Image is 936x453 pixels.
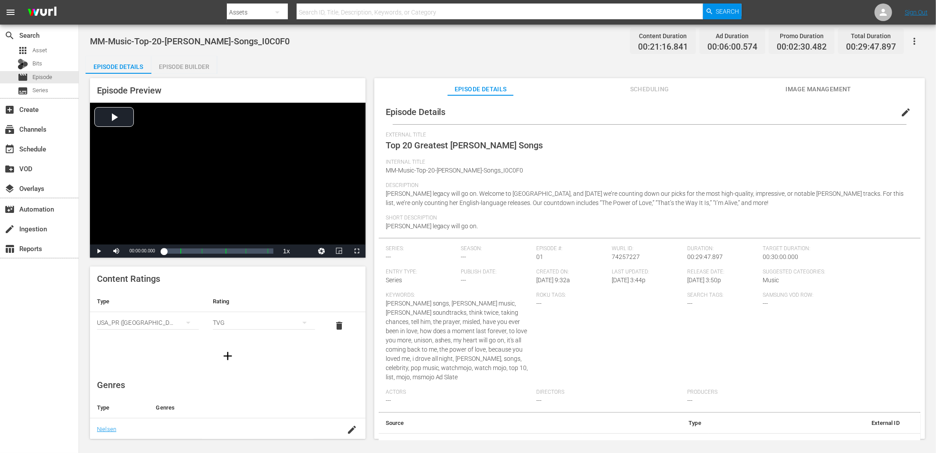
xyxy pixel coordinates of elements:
[386,167,524,174] span: MM-Music-Top-20-[PERSON_NAME]-Songs_I0C0F0
[895,102,916,123] button: edit
[536,292,683,299] span: Roku Tags:
[386,292,532,299] span: Keywords:
[4,183,15,194] span: Overlays
[18,72,28,83] span: Episode
[97,426,116,432] a: Nielsen
[763,269,909,276] span: Suggested Categories:
[612,277,646,284] span: [DATE] 3:44p
[763,253,798,260] span: 00:30:00.000
[763,300,768,307] span: ---
[687,389,834,396] span: Producers
[386,245,457,252] span: Series:
[386,300,528,381] span: [PERSON_NAME] songs, [PERSON_NAME] music, [PERSON_NAME] soundtracks, think twice, taking chances,...
[763,292,834,299] span: Samsung VOD Row:
[90,36,290,47] span: MM-Music-Top-20-[PERSON_NAME]-Songs_I0C0F0
[461,253,466,260] span: ---
[777,42,827,52] span: 00:02:30.482
[687,292,758,299] span: Search Tags:
[763,245,909,252] span: Target Duration:
[386,277,402,284] span: Series
[536,397,542,404] span: ---
[583,413,708,434] th: Type
[32,86,48,95] span: Series
[90,397,149,418] th: Type
[164,248,273,254] div: Progress Bar
[4,244,15,254] span: Reports
[86,56,151,77] div: Episode Details
[18,45,28,56] span: Asset
[687,300,692,307] span: ---
[4,204,15,215] span: Automation
[149,397,336,418] th: Genres
[213,310,315,335] div: TVG
[612,253,640,260] span: 74257227
[536,300,542,307] span: ---
[612,269,683,276] span: Last Updated:
[638,42,688,52] span: 00:21:16.841
[703,4,742,19] button: Search
[386,397,391,404] span: ---
[687,253,723,260] span: 00:29:47.897
[687,397,692,404] span: ---
[386,132,909,139] span: External Title
[32,73,52,82] span: Episode
[313,244,330,258] button: Jump To Time
[536,277,570,284] span: [DATE] 9:32a
[461,269,532,276] span: Publish Date:
[386,215,909,222] span: Short Description
[785,84,851,95] span: Image Management
[278,244,295,258] button: Playback Rate
[386,107,446,117] span: Episode Details
[90,244,108,258] button: Play
[206,291,322,312] th: Rating
[900,107,911,118] span: edit
[386,190,904,206] span: [PERSON_NAME] legacy will go on. Welcome to [GEOGRAPHIC_DATA], and [DATE] we’re counting down our...
[32,46,47,55] span: Asset
[638,30,688,42] div: Content Duration
[386,140,543,151] span: Top 20 Greatest [PERSON_NAME] Songs
[151,56,217,74] button: Episode Builder
[386,159,909,166] span: Internal Title
[536,245,607,252] span: Episode #:
[846,42,896,52] span: 00:29:47.897
[716,4,739,19] span: Search
[386,182,909,189] span: Description
[617,84,682,95] span: Scheduling
[334,320,345,331] span: delete
[32,59,42,68] span: Bits
[687,245,758,252] span: Duration:
[329,315,350,336] button: delete
[612,245,683,252] span: Wurl ID:
[687,277,721,284] span: [DATE] 3:50p
[97,380,125,390] span: Genres
[846,30,896,42] div: Total Duration
[386,223,478,230] span: [PERSON_NAME] legacy will go on.
[348,244,366,258] button: Fullscreen
[4,144,15,155] span: Schedule
[90,291,366,339] table: simple table
[97,85,161,96] span: Episode Preview
[379,413,583,434] th: Source
[386,389,532,396] span: Actors
[108,244,125,258] button: Mute
[4,30,15,41] span: Search
[18,59,28,69] div: Bits
[86,56,151,74] button: Episode Details
[461,245,532,252] span: Season:
[461,277,466,284] span: ---
[330,244,348,258] button: Picture-in-Picture
[777,30,827,42] div: Promo Duration
[687,269,758,276] span: Release Date:
[97,310,199,335] div: USA_PR ([GEOGRAPHIC_DATA] ([GEOGRAPHIC_DATA]))
[151,56,217,77] div: Episode Builder
[90,103,366,258] div: Video Player
[4,104,15,115] span: Create
[536,269,607,276] span: Created On:
[21,2,63,23] img: ans4CAIJ8jUAAAAAAAAAAAAAAAAAAAAAAAAgQb4GAAAAAAAAAAAAAAAAAAAAAAAAJMjXAAAAAAAAAAAAAAAAAAAAAAAAgAT5G...
[536,389,683,396] span: Directors
[448,84,513,95] span: Episode Details
[763,277,779,284] span: Music
[4,124,15,135] span: Channels
[18,86,28,96] span: Series
[386,253,391,260] span: ---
